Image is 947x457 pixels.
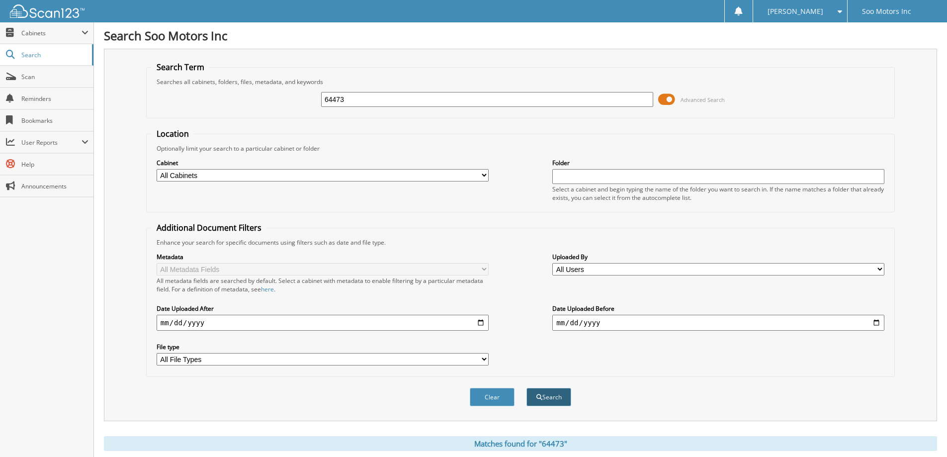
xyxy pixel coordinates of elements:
[21,94,88,103] span: Reminders
[21,160,88,169] span: Help
[21,73,88,81] span: Scan
[862,8,911,14] span: Soo Motors Inc
[470,388,515,406] button: Clear
[21,51,87,59] span: Search
[21,116,88,125] span: Bookmarks
[157,276,489,293] div: All metadata fields are searched by default. Select a cabinet with metadata to enable filtering b...
[552,253,884,261] label: Uploaded By
[21,182,88,190] span: Announcements
[157,315,489,331] input: start
[552,159,884,167] label: Folder
[768,8,823,14] span: [PERSON_NAME]
[104,436,937,451] div: Matches found for "64473"
[152,238,889,247] div: Enhance your search for specific documents using filters such as date and file type.
[552,185,884,202] div: Select a cabinet and begin typing the name of the folder you want to search in. If the name match...
[157,159,489,167] label: Cabinet
[157,343,489,351] label: File type
[152,62,209,73] legend: Search Term
[681,96,725,103] span: Advanced Search
[552,304,884,313] label: Date Uploaded Before
[21,29,82,37] span: Cabinets
[157,304,489,313] label: Date Uploaded After
[152,128,194,139] legend: Location
[152,222,266,233] legend: Additional Document Filters
[104,27,937,44] h1: Search Soo Motors Inc
[526,388,571,406] button: Search
[21,138,82,147] span: User Reports
[152,78,889,86] div: Searches all cabinets, folders, files, metadata, and keywords
[152,144,889,153] div: Optionally limit your search to a particular cabinet or folder
[10,4,85,18] img: scan123-logo-white.svg
[552,315,884,331] input: end
[261,285,274,293] a: here
[157,253,489,261] label: Metadata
